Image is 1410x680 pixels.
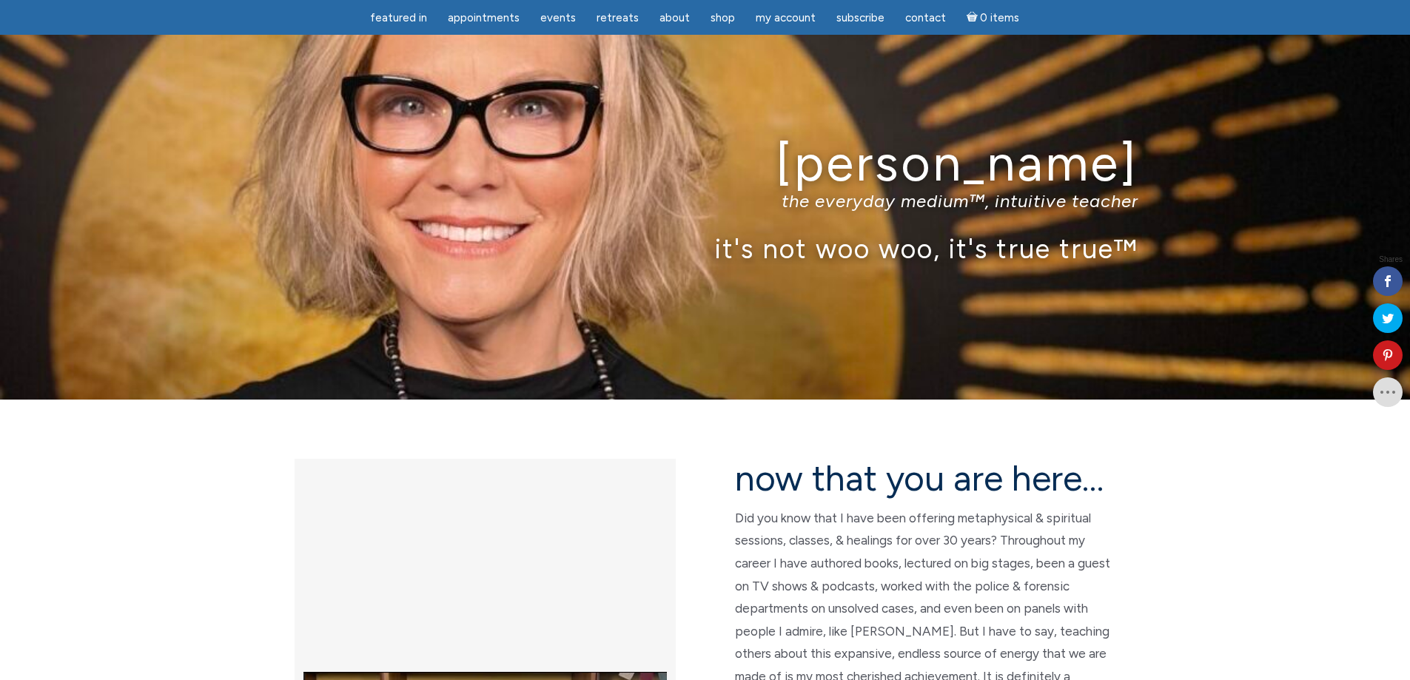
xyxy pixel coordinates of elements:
span: Shares [1379,256,1403,263]
a: Cart0 items [958,2,1029,33]
a: Shop [702,4,744,33]
a: Appointments [439,4,528,33]
p: the everyday medium™, intuitive teacher [272,190,1138,212]
a: My Account [747,4,825,33]
span: Shop [711,11,735,24]
h2: now that you are here… [735,459,1116,498]
a: About [651,4,699,33]
span: Subscribe [836,11,884,24]
h1: [PERSON_NAME] [272,135,1138,191]
span: Retreats [597,11,639,24]
a: featured in [361,4,436,33]
a: Contact [896,4,955,33]
span: 0 items [980,13,1019,24]
span: Appointments [448,11,520,24]
a: Retreats [588,4,648,33]
p: it's not woo woo, it's true true™ [272,232,1138,264]
i: Cart [967,11,981,24]
a: Events [531,4,585,33]
span: featured in [370,11,427,24]
span: About [659,11,690,24]
span: Contact [905,11,946,24]
span: My Account [756,11,816,24]
a: Subscribe [827,4,893,33]
span: Events [540,11,576,24]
